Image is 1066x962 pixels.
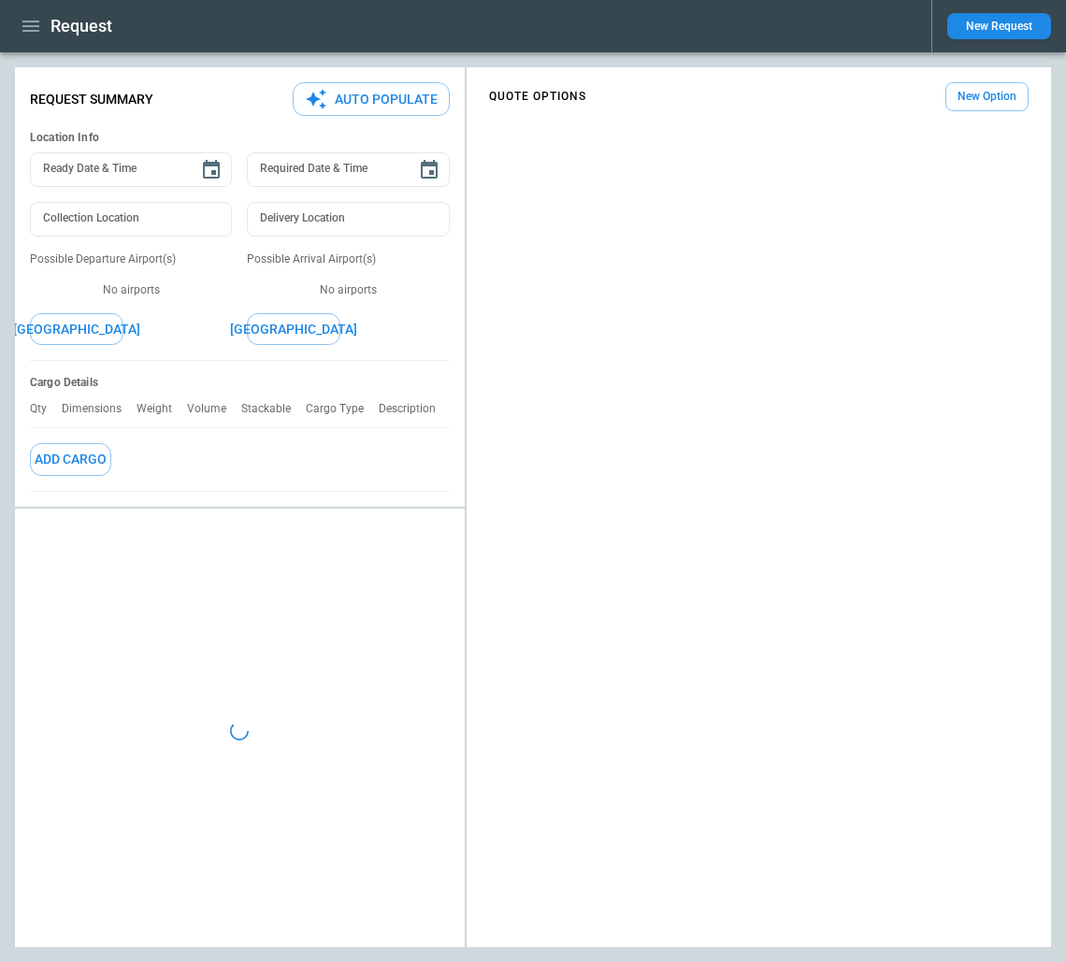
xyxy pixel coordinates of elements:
[247,313,340,346] button: [GEOGRAPHIC_DATA]
[293,82,450,117] button: Auto Populate
[30,402,62,416] p: Qty
[30,131,450,145] h6: Location Info
[945,82,1029,111] button: New Option
[30,443,111,476] button: Add Cargo
[489,93,586,101] h4: QUOTE OPTIONS
[193,151,230,189] button: Choose date
[30,282,232,298] p: No airports
[411,151,448,189] button: Choose date
[187,402,241,416] p: Volume
[247,282,449,298] p: No airports
[947,13,1051,39] button: New Request
[247,251,449,267] p: Possible Arrival Airport(s)
[30,92,153,108] p: Request Summary
[30,251,232,267] p: Possible Departure Airport(s)
[306,402,379,416] p: Cargo Type
[467,75,1051,119] div: scrollable content
[50,15,112,37] h1: Request
[379,402,451,416] p: Description
[62,402,137,416] p: Dimensions
[30,313,123,346] button: [GEOGRAPHIC_DATA]
[137,402,187,416] p: Weight
[30,376,450,390] h6: Cargo Details
[241,402,306,416] p: Stackable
